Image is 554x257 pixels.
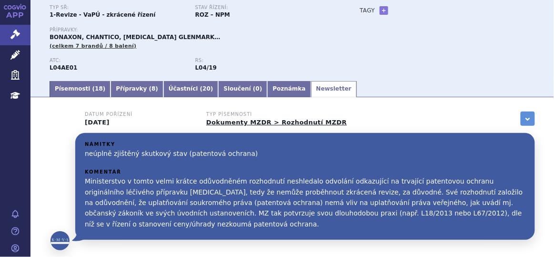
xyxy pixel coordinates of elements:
[50,27,341,33] p: Přípravky:
[50,58,186,63] p: ATC:
[85,112,194,117] h3: Datum pořízení
[85,142,525,147] h3: Námitky
[50,43,137,49] span: (celkem 7 brandů / 8 balení)
[521,112,535,126] a: zobrazit vše
[206,119,347,126] a: Dokumenty MZDR > Rozhodnutí MZDR
[267,81,311,97] a: Poznámka
[163,81,219,97] a: Účastníci (20)
[85,148,525,159] p: neúplně zjištěný skutkový stav (patentová ochrana)
[195,64,217,71] strong: fingolimod
[218,81,267,97] a: Sloučení (0)
[50,11,156,18] strong: 1-Revize - VaPÚ - zkrácené řízení
[85,169,525,175] h3: Komentář
[360,5,375,16] h3: Tagy
[95,85,103,92] span: 18
[256,85,260,92] span: 0
[50,34,221,41] span: BONAXON, CHANTICO, [MEDICAL_DATA] GLENMARK…
[311,81,357,97] a: Newsletter
[202,85,211,92] span: 20
[195,5,332,10] p: Stav řízení:
[85,119,194,126] p: [DATE]
[206,112,347,117] h3: Typ písemnosti
[195,11,230,18] strong: ROZ – NPM
[50,81,111,97] a: Písemnosti (18)
[151,85,155,92] span: 8
[111,81,163,97] a: Přípravky (8)
[380,6,388,15] a: +
[50,64,78,71] strong: FINGOLIMOD
[195,58,332,63] p: RS:
[50,5,186,10] p: Typ SŘ:
[85,176,525,229] p: Ministerstvo v tomto velmi krátce odůvodněném rozhodnutí neshledalo odvolání odkazující na trvají...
